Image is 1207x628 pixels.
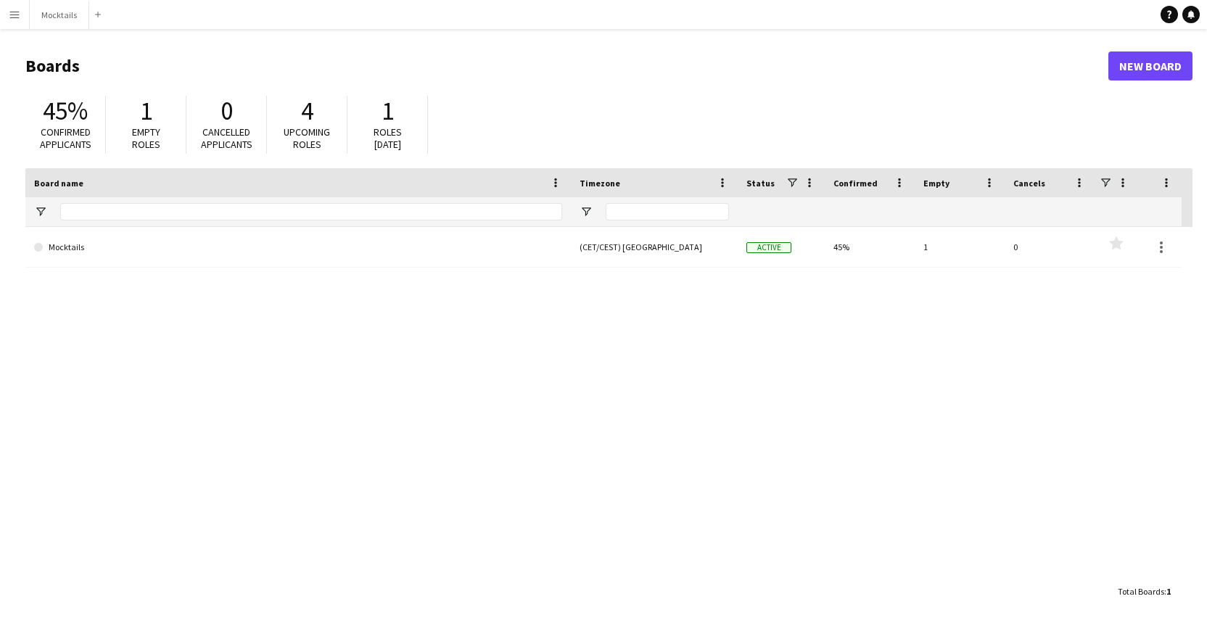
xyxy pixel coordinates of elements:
button: Mocktails [30,1,89,29]
span: Roles [DATE] [374,125,402,151]
span: Active [746,242,791,253]
div: 1 [915,227,1005,267]
span: Empty [923,178,949,189]
div: : [1118,577,1171,606]
span: Cancelled applicants [201,125,252,151]
span: Total Boards [1118,586,1164,597]
div: (CET/CEST) [GEOGRAPHIC_DATA] [571,227,738,267]
span: Timezone [580,178,620,189]
span: Status [746,178,775,189]
a: New Board [1108,51,1192,80]
span: Confirmed applicants [40,125,91,151]
a: Mocktails [34,227,562,268]
span: 0 [221,95,233,127]
button: Open Filter Menu [580,205,593,218]
span: Empty roles [132,125,160,151]
span: Cancels [1013,178,1045,189]
span: 4 [301,95,313,127]
span: 1 [140,95,152,127]
span: Confirmed [833,178,878,189]
h1: Boards [25,55,1108,77]
span: 1 [1166,586,1171,597]
span: Upcoming roles [284,125,330,151]
div: 45% [825,227,915,267]
input: Board name Filter Input [60,203,562,220]
div: 0 [1005,227,1095,267]
button: Open Filter Menu [34,205,47,218]
span: 1 [382,95,394,127]
span: 45% [43,95,88,127]
input: Timezone Filter Input [606,203,729,220]
span: Board name [34,178,83,189]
